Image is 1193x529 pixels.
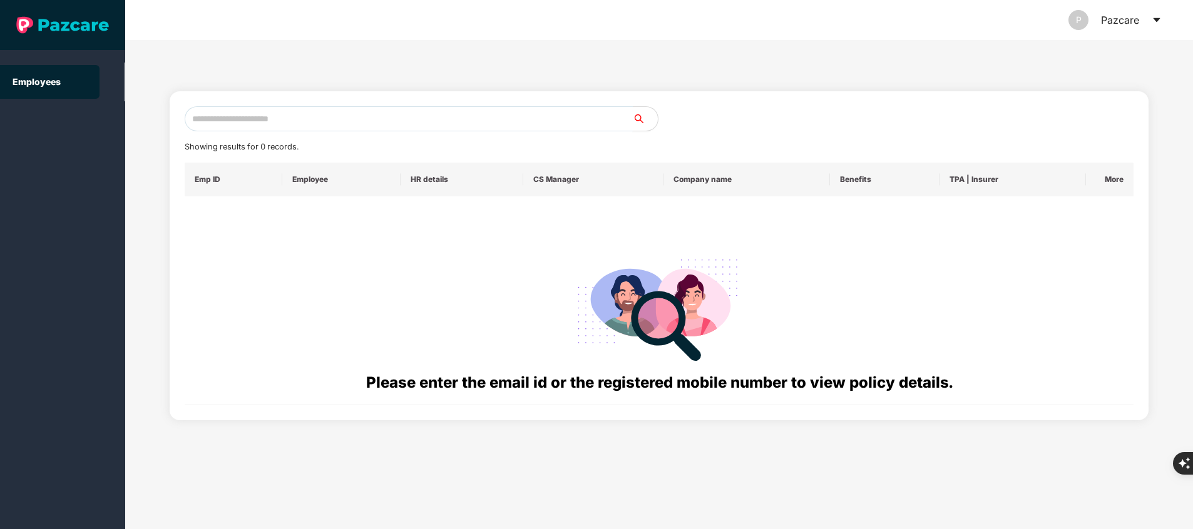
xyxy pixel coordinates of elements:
th: TPA | Insurer [940,163,1086,196]
th: Emp ID [185,163,282,196]
a: Employees [13,76,61,87]
th: CS Manager [523,163,663,196]
span: Showing results for 0 records. [185,142,299,151]
th: Employee [282,163,401,196]
button: search [632,106,658,131]
span: P [1076,10,1082,30]
img: svg+xml;base64,PHN2ZyB4bWxucz0iaHR0cDovL3d3dy53My5vcmcvMjAwMC9zdmciIHdpZHRoPSIyODgiIGhlaWdodD0iMj... [569,244,749,371]
th: HR details [401,163,523,196]
span: search [632,114,658,124]
th: More [1086,163,1134,196]
span: caret-down [1152,15,1162,25]
th: Benefits [830,163,940,196]
span: Please enter the email id or the registered mobile number to view policy details. [366,373,953,391]
th: Company name [663,163,830,196]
